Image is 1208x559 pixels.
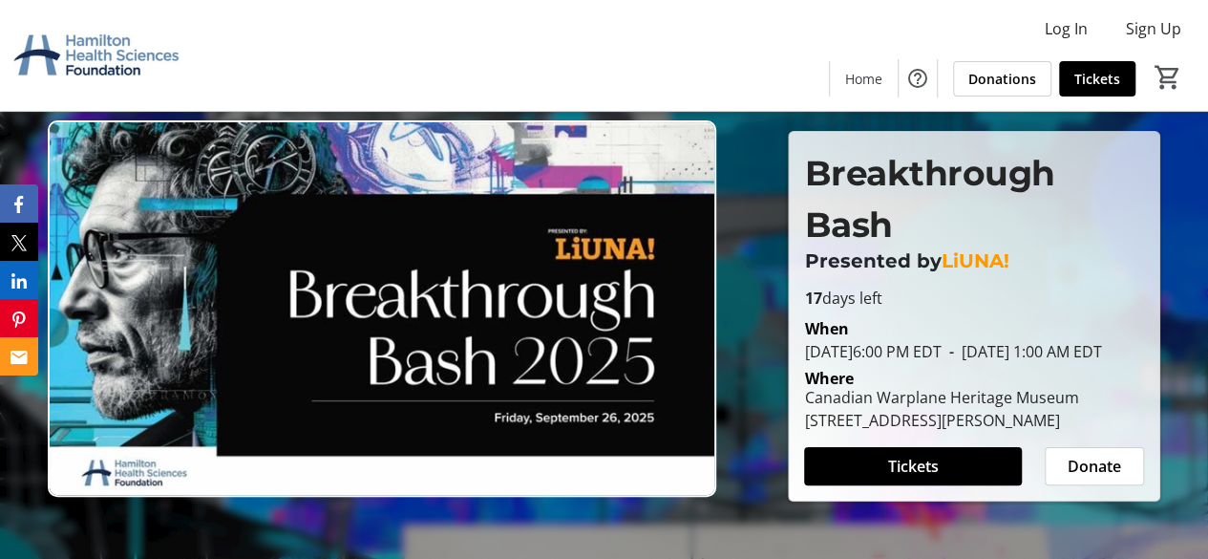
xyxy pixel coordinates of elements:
div: [STREET_ADDRESS][PERSON_NAME] [804,409,1078,432]
button: Tickets [804,447,1022,485]
span: [DATE] 6:00 PM EDT [804,341,941,362]
button: Log In [1029,13,1103,44]
p: days left [804,287,1144,310]
span: Tickets [888,455,939,478]
span: Donations [968,69,1036,89]
button: Sign Up [1111,13,1197,44]
div: Where [804,371,853,386]
button: Cart [1151,60,1185,95]
span: LiUNA! [941,249,1008,272]
div: Canadian Warplane Heritage Museum [804,386,1078,409]
span: - [941,341,961,362]
img: Hamilton Health Sciences Foundation's Logo [11,8,181,103]
span: [DATE] 1:00 AM EDT [941,341,1101,362]
button: Help [899,59,937,97]
span: 17 [804,288,821,309]
span: Sign Up [1126,17,1181,40]
span: Presented by [804,249,941,272]
p: Breakthrough Bash [804,147,1144,250]
button: Donate [1045,447,1144,485]
span: Tickets [1074,69,1120,89]
div: When [804,317,848,340]
a: Donations [953,61,1051,97]
span: Home [845,69,882,89]
span: Donate [1068,455,1121,478]
span: Log In [1045,17,1088,40]
a: Home [830,61,898,97]
a: Tickets [1059,61,1135,97]
img: Campaign CTA Media Photo [48,120,716,497]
